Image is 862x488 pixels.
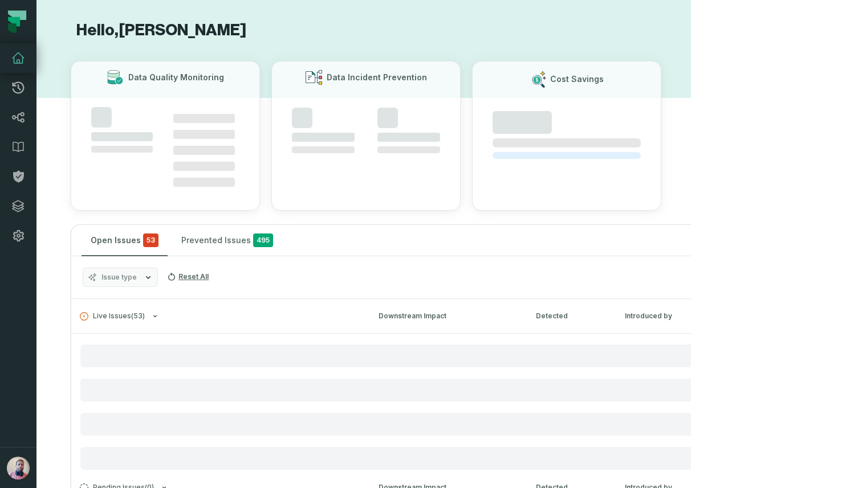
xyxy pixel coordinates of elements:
[128,72,224,83] h3: Data Quality Monitoring
[379,311,515,321] div: Downstream Impact
[80,312,145,321] span: Live Issues ( 53 )
[71,20,657,40] h1: Hello, [PERSON_NAME]
[82,225,168,256] button: Open Issues
[101,273,137,282] span: Issue type
[83,268,158,287] button: Issue type
[143,233,158,247] span: critical issues and errors combined
[327,72,427,83] h3: Data Incident Prevention
[71,61,260,211] button: Data Quality Monitoring
[162,268,213,286] button: Reset All
[472,61,661,211] button: Cost Savings
[287,236,773,245] div: Show Muted
[550,73,604,85] h3: Cost Savings
[80,312,358,321] button: Live Issues(53)
[172,225,282,256] button: Prevented Issues
[536,311,604,321] div: Detected
[7,457,30,479] img: avatar of Idan Shabi
[625,311,727,321] div: Introduced by
[71,333,783,470] div: Live Issues(53)
[253,233,273,247] span: 495
[271,61,461,211] button: Data Incident Prevention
